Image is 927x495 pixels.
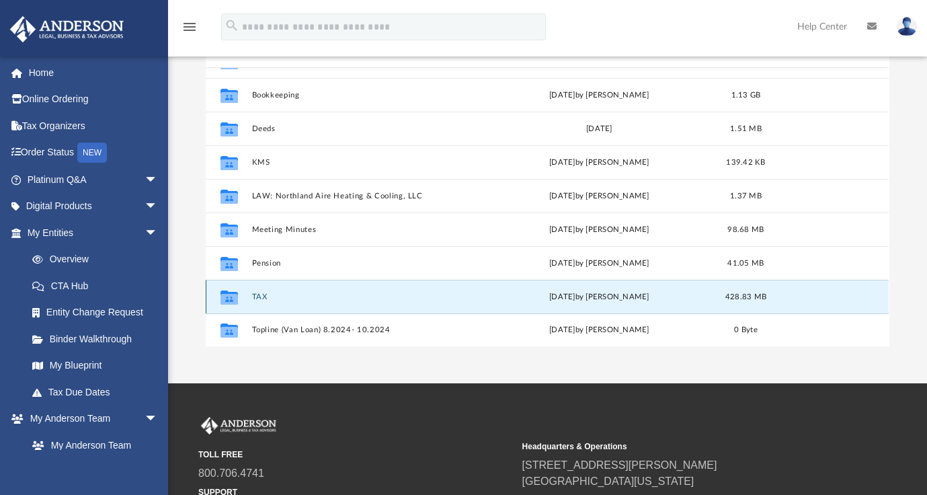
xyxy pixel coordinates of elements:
small: Headquarters & Operations [522,441,837,453]
a: Platinum Q&Aarrow_drop_down [9,166,178,193]
span: 139.42 KB [727,158,766,165]
a: CTA Hub [19,272,178,299]
div: [DATE] by [PERSON_NAME] [485,190,713,202]
small: TOLL FREE [198,449,513,461]
img: Anderson Advisors Platinum Portal [198,417,279,434]
a: Home [9,59,178,86]
span: 1.13 GB [731,91,761,98]
button: Topline (Van Loan) 8.2024- 10.2024 [252,326,480,334]
button: Deeds [252,124,480,133]
i: menu [182,19,198,35]
div: [DATE] [485,122,713,135]
a: Overview [19,246,178,273]
img: Anderson Advisors Platinum Portal [6,16,128,42]
a: My Anderson Team [19,432,165,459]
a: Digital Productsarrow_drop_down [9,193,178,220]
a: Tax Due Dates [19,379,178,406]
a: Online Ordering [9,86,178,113]
span: arrow_drop_down [145,219,171,247]
a: Binder Walkthrough [19,326,178,352]
div: [DATE] by [PERSON_NAME] [485,156,713,168]
span: 428.83 MB [725,293,766,300]
a: My Entitiesarrow_drop_down [9,219,178,246]
div: [DATE] by [PERSON_NAME] [485,223,713,235]
button: KMS [252,158,480,167]
button: Pension [252,259,480,268]
span: 0 Byte [735,326,758,334]
span: 1.51 MB [731,124,762,132]
a: [GEOGRAPHIC_DATA][US_STATE] [522,475,694,487]
span: arrow_drop_down [145,406,171,433]
div: [DATE] by [PERSON_NAME] [485,291,713,303]
div: grid [206,68,889,347]
a: Order StatusNEW [9,139,178,167]
span: 1.37 MB [731,192,762,199]
a: Entity Change Request [19,299,178,326]
button: Meeting Minutes [252,225,480,234]
div: [DATE] by [PERSON_NAME] [485,324,713,336]
div: [DATE] by [PERSON_NAME] [485,89,713,101]
button: Bookkeeping [252,91,480,100]
span: arrow_drop_down [145,166,171,194]
img: User Pic [897,17,917,36]
span: arrow_drop_down [145,193,171,221]
div: [DATE] by [PERSON_NAME] [485,257,713,269]
span: 98.68 MB [728,225,764,233]
a: [STREET_ADDRESS][PERSON_NAME] [522,459,717,471]
a: menu [182,26,198,35]
div: NEW [77,143,107,163]
span: 41.05 MB [728,259,764,266]
a: Tax Organizers [9,112,178,139]
button: LAW: Northland Aire Heating & Cooling, LLC [252,192,480,200]
i: search [225,18,239,33]
a: My Blueprint [19,352,171,379]
a: My Anderson Teamarrow_drop_down [9,406,171,432]
button: TAX [252,293,480,301]
a: 800.706.4741 [198,467,264,479]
